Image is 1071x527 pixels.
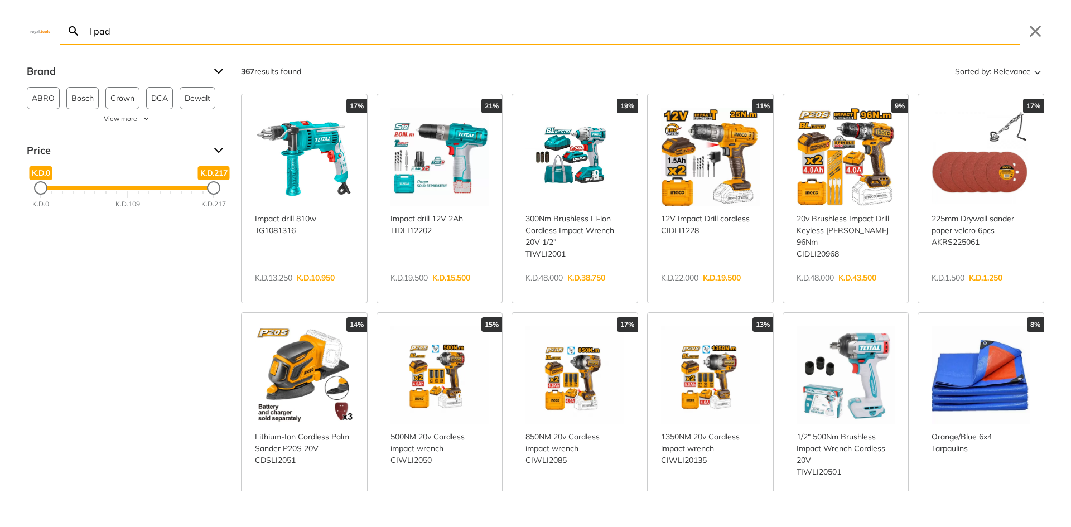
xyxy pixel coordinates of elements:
[27,28,54,33] img: Close
[27,142,205,159] span: Price
[27,62,205,80] span: Brand
[891,99,908,113] div: 9%
[71,88,94,109] span: Bosch
[185,88,210,109] span: Dewalt
[105,87,139,109] button: Crown
[752,99,773,113] div: 11%
[87,18,1020,44] input: Search…
[27,87,60,109] button: ABRO
[617,317,638,332] div: 17%
[1027,317,1044,332] div: 8%
[1031,65,1044,78] svg: Sort
[104,114,137,124] span: View more
[993,62,1031,80] span: Relevance
[115,199,140,209] div: K.D.109
[346,317,367,332] div: 14%
[207,181,220,195] div: Maximum Price
[953,62,1044,80] button: Sorted by:Relevance Sort
[32,199,49,209] div: K.D.0
[1026,22,1044,40] button: Close
[66,87,99,109] button: Bosch
[241,62,301,80] div: results found
[34,181,47,195] div: Minimum Price
[752,317,773,332] div: 13%
[241,66,254,76] strong: 367
[27,114,228,124] button: View more
[32,88,55,109] span: ABRO
[346,99,367,113] div: 17%
[1023,99,1044,113] div: 17%
[110,88,134,109] span: Crown
[481,317,502,332] div: 15%
[67,25,80,38] svg: Search
[180,87,215,109] button: Dewalt
[617,99,638,113] div: 19%
[201,199,226,209] div: K.D.217
[481,99,502,113] div: 21%
[151,88,168,109] span: DCA
[146,87,173,109] button: DCA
